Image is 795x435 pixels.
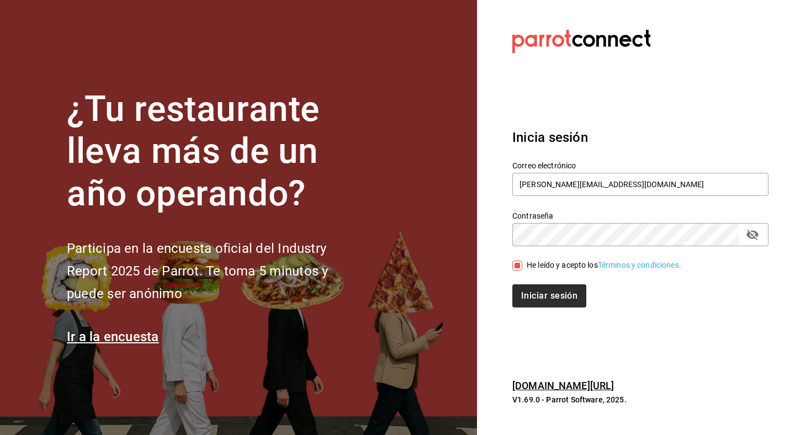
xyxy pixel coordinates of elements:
h2: Participa en la encuesta oficial del Industry Report 2025 de Parrot. Te toma 5 minutos y puede se... [67,237,365,305]
p: V1.69.0 - Parrot Software, 2025. [512,394,768,405]
label: Contraseña [512,211,768,219]
button: passwordField [743,225,762,244]
div: He leído y acepto los [527,259,681,271]
h1: ¿Tu restaurante lleva más de un año operando? [67,88,365,215]
h3: Inicia sesión [512,128,768,147]
button: Iniciar sesión [512,284,586,307]
a: Ir a la encuesta [67,329,159,344]
a: [DOMAIN_NAME][URL] [512,380,614,391]
a: Términos y condiciones. [598,261,681,269]
input: Ingresa tu correo electrónico [512,173,768,196]
label: Correo electrónico [512,161,768,169]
